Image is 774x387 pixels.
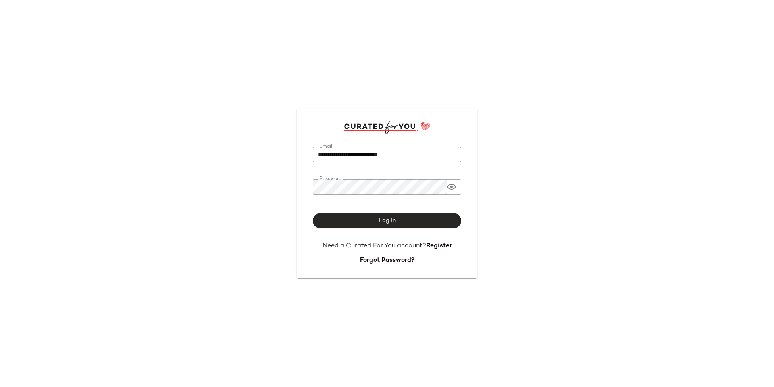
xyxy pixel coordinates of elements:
[378,218,395,224] span: Log In
[322,243,426,249] span: Need a Curated For You account?
[426,243,452,249] a: Register
[344,121,431,134] img: cfy_login_logo.DGdB1djN.svg
[360,257,414,264] a: Forgot Password?
[313,213,461,228] button: Log In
